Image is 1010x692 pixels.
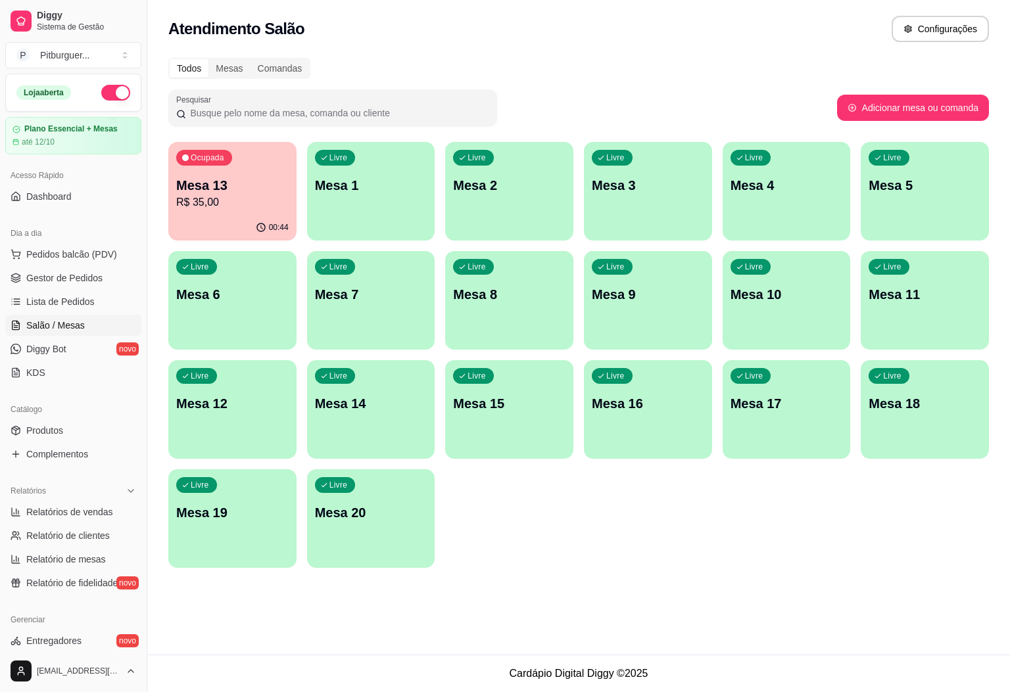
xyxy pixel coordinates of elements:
[5,338,141,359] a: Diggy Botnovo
[5,42,141,68] button: Select a team
[24,124,118,134] article: Plano Essencial + Mesas
[147,655,1010,692] footer: Cardápio Digital Diggy © 2025
[869,285,981,304] p: Mesa 11
[837,95,989,121] button: Adicionar mesa ou comanda
[269,222,289,233] p: 00:44
[869,176,981,195] p: Mesa 5
[5,572,141,593] a: Relatório de fidelidadenovo
[37,22,136,32] span: Sistema de Gestão
[40,49,90,62] div: Pitburguer ...
[453,285,565,304] p: Mesa 8
[26,248,117,261] span: Pedidos balcão (PDV)
[26,271,103,285] span: Gestor de Pedidos
[315,176,427,195] p: Mesa 1
[5,501,141,522] a: Relatórios de vendas
[5,444,141,465] a: Complementos
[168,142,297,241] button: OcupadaMesa 13R$ 35,0000:44
[5,5,141,37] a: DiggySistema de Gestão
[191,262,209,272] p: Livre
[26,342,66,356] span: Diggy Bot
[592,285,704,304] p: Mesa 9
[723,142,851,241] button: LivreMesa 4
[453,176,565,195] p: Mesa 2
[26,366,45,379] span: KDS
[5,362,141,383] a: KDS
[745,152,763,163] p: Livre
[745,371,763,381] p: Livre
[468,371,486,381] p: Livre
[445,251,573,350] button: LivreMesa 8
[584,142,712,241] button: LivreMesa 3
[723,360,851,459] button: LivreMesa 17
[5,549,141,570] a: Relatório de mesas
[745,262,763,272] p: Livre
[5,267,141,288] a: Gestor de Pedidos
[251,59,310,78] div: Comandas
[5,315,141,336] a: Salão / Mesas
[5,655,141,687] button: [EMAIL_ADDRESS][DOMAIN_NAME]
[445,142,573,241] button: LivreMesa 2
[307,142,435,241] button: LivreMesa 1
[5,399,141,420] div: Catálogo
[606,371,625,381] p: Livre
[307,469,435,568] button: LivreMesa 20
[26,529,110,542] span: Relatório de clientes
[5,117,141,154] a: Plano Essencial + Mesasaté 12/10
[307,251,435,350] button: LivreMesa 7
[315,394,427,413] p: Mesa 14
[168,251,297,350] button: LivreMesa 6
[861,142,989,241] button: LivreMesa 5
[26,424,63,437] span: Produtos
[329,371,348,381] p: Livre
[584,360,712,459] button: LivreMesa 16
[861,251,989,350] button: LivreMesa 11
[5,609,141,630] div: Gerenciar
[26,553,106,566] span: Relatório de mesas
[176,176,289,195] p: Mesa 13
[329,152,348,163] p: Livre
[11,486,46,496] span: Relatórios
[37,666,120,676] span: [EMAIL_ADDRESS][DOMAIN_NAME]
[26,634,82,647] span: Entregadores
[5,186,141,207] a: Dashboard
[16,49,30,62] span: P
[208,59,250,78] div: Mesas
[731,176,843,195] p: Mesa 4
[453,394,565,413] p: Mesa 15
[329,480,348,490] p: Livre
[468,152,486,163] p: Livre
[16,85,71,100] div: Loja aberta
[26,448,88,461] span: Complementos
[176,503,289,522] p: Mesa 19
[191,152,224,163] p: Ocupada
[26,295,95,308] span: Lista de Pedidos
[176,94,216,105] label: Pesquisar
[468,262,486,272] p: Livre
[5,165,141,186] div: Acesso Rápido
[26,576,118,589] span: Relatório de fidelidade
[176,195,289,210] p: R$ 35,00
[5,291,141,312] a: Lista de Pedidos
[315,503,427,522] p: Mesa 20
[37,10,136,22] span: Diggy
[5,223,141,244] div: Dia a dia
[168,469,297,568] button: LivreMesa 19
[176,285,289,304] p: Mesa 6
[5,244,141,265] button: Pedidos balcão (PDV)
[329,262,348,272] p: Livre
[186,106,489,120] input: Pesquisar
[883,262,902,272] p: Livre
[869,394,981,413] p: Mesa 18
[883,371,902,381] p: Livre
[22,137,55,147] article: até 12/10
[606,262,625,272] p: Livre
[5,630,141,651] a: Entregadoresnovo
[592,176,704,195] p: Mesa 3
[723,251,851,350] button: LivreMesa 10
[170,59,208,78] div: Todos
[606,152,625,163] p: Livre
[315,285,427,304] p: Mesa 7
[168,18,304,39] h2: Atendimento Salão
[731,394,843,413] p: Mesa 17
[191,371,209,381] p: Livre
